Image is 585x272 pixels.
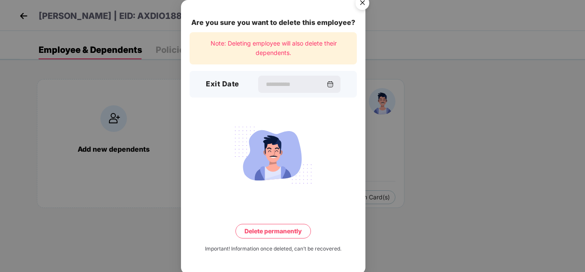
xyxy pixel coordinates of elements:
div: Note: Deleting employee will also delete their dependents. [190,32,357,64]
div: Are you sure you want to delete this employee? [190,17,357,28]
img: svg+xml;base64,PHN2ZyB4bWxucz0iaHR0cDovL3d3dy53My5vcmcvMjAwMC9zdmciIHdpZHRoPSIyMjQiIGhlaWdodD0iMT... [225,122,321,189]
button: Delete permanently [235,224,311,238]
img: svg+xml;base64,PHN2ZyBpZD0iQ2FsZW5kYXItMzJ4MzIiIHhtbG5zPSJodHRwOi8vd3d3LnczLm9yZy8yMDAwL3N2ZyIgd2... [327,81,334,88]
div: Important! Information once deleted, can’t be recovered. [205,245,341,253]
h3: Exit Date [206,79,239,90]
